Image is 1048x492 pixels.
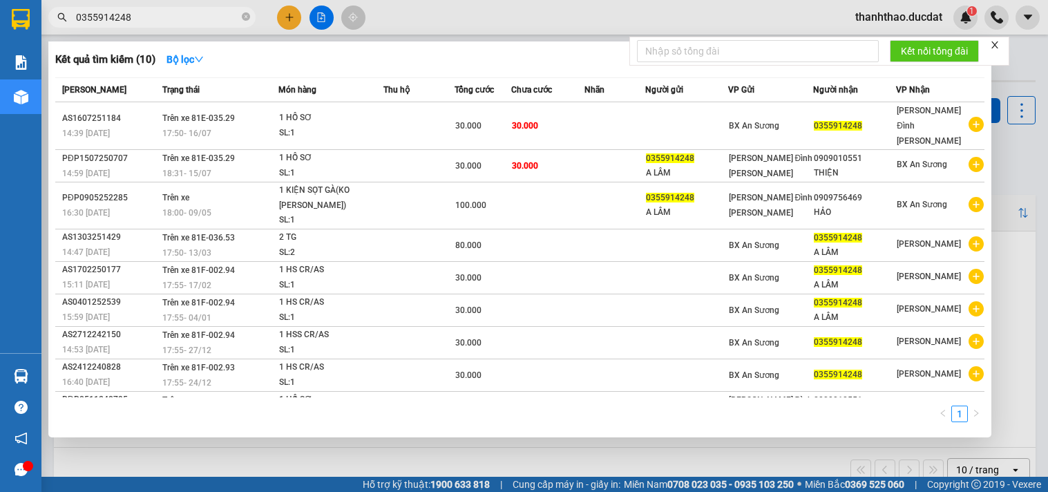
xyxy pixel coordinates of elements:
span: Trên xe 81F-002.94 [162,298,235,307]
div: 2 TG [279,230,383,245]
span: Thu hộ [383,85,410,95]
span: 16:40 [DATE] [62,377,110,387]
div: A LÂM [814,245,895,260]
span: [PERSON_NAME] Đình [PERSON_NAME] [897,106,961,146]
span: 17:55 - 04/01 [162,313,211,323]
span: 30.000 [455,273,482,283]
span: [PERSON_NAME] [897,272,961,281]
div: PĐP1507250707 [62,151,158,166]
span: plus-circle [969,269,984,284]
span: 18:31 - 15/07 [162,169,211,178]
span: search [57,12,67,22]
div: SL: 1 [279,343,383,358]
span: 17:50 - 13/03 [162,248,211,258]
span: 17:55 - 17/02 [162,281,211,290]
span: Món hàng [278,85,316,95]
div: SL: 1 [279,278,383,293]
span: [PERSON_NAME] [897,239,961,249]
div: 1 HS CR/AS [279,263,383,278]
span: BX An Sương [729,121,779,131]
div: AS1303251429 [62,230,158,245]
span: BX An Sương [729,273,779,283]
div: THIỆN [814,166,895,180]
span: VP Nhận [896,85,930,95]
span: [PERSON_NAME] [897,337,961,346]
div: SL: 1 [279,375,383,390]
span: [PERSON_NAME] [897,304,961,314]
button: right [968,406,984,422]
span: BX An Sương [897,160,947,169]
div: AS1702250177 [62,263,158,277]
span: Trên xe [162,193,189,202]
span: left [939,409,947,417]
span: 30.000 [455,370,482,380]
span: close [990,40,1000,50]
span: Tổng cước [455,85,494,95]
span: question-circle [15,401,28,414]
div: 0909010551 [814,151,895,166]
span: BX An Sương [729,338,779,348]
span: 0355914248 [814,370,862,379]
span: 30.000 [512,161,538,171]
span: 30.000 [455,121,482,131]
span: plus-circle [969,157,984,172]
span: 17:55 - 27/12 [162,346,211,355]
span: Trên xe 81E-036.53 [162,233,235,243]
span: 17:50 - 16/07 [162,129,211,138]
span: [PERSON_NAME] Đình [PERSON_NAME] [729,193,813,218]
strong: Bộ lọc [166,54,204,65]
span: 17:55 - 24/12 [162,378,211,388]
span: Trên xe [162,395,189,405]
div: 1 HS CR/AS [279,295,383,310]
span: Chưa cước [511,85,552,95]
h3: Kết quả tìm kiếm ( 10 ) [55,53,155,67]
div: 1 HỒ SƠ [279,151,383,166]
div: SL: 1 [279,310,383,325]
span: plus-circle [969,334,984,349]
div: HẢO [814,205,895,220]
div: PĐP0511240795 [62,392,158,407]
div: SL: 1 [279,213,383,228]
div: SL: 1 [279,166,383,181]
span: 18:00 - 09/05 [162,208,211,218]
span: close-circle [242,12,250,21]
li: Next Page [968,406,984,422]
div: A LÂM [646,205,727,220]
span: 0355914248 [646,193,694,202]
div: 1 HỒ SƠ [279,392,383,408]
img: warehouse-icon [14,90,28,104]
span: plus-circle [969,366,984,381]
div: A LÂM [814,278,895,292]
img: solution-icon [14,55,28,70]
span: 15:59 [DATE] [62,312,110,322]
span: BX An Sương [729,305,779,315]
div: A LÂM [814,310,895,325]
span: [PERSON_NAME] Đình [PERSON_NAME] [729,395,813,420]
span: Kết nối tổng đài [901,44,968,59]
span: Người nhận [813,85,858,95]
span: plus-circle [969,236,984,252]
span: 30.000 [512,121,538,131]
span: Trên xe 81E-035.29 [162,153,235,163]
span: BX An Sương [729,370,779,380]
div: 1 KIỆN SỌT GÀ(KO [PERSON_NAME]) [279,183,383,213]
span: Nhãn [584,85,604,95]
div: 0909010551 [814,393,895,408]
span: right [972,409,980,417]
input: Nhập số tổng đài [637,40,879,62]
span: Trên xe 81F-002.94 [162,330,235,340]
div: SL: 1 [279,126,383,141]
span: 0355914248 [814,337,862,347]
li: Previous Page [935,406,951,422]
span: Trên xe 81F-002.94 [162,265,235,275]
span: down [194,55,204,64]
div: 1 HSS CR/AS [279,328,383,343]
button: Kết nối tổng đài [890,40,979,62]
span: 14:39 [DATE] [62,129,110,138]
span: notification [15,432,28,445]
span: 14:47 [DATE] [62,247,110,257]
input: Tìm tên, số ĐT hoặc mã đơn [76,10,239,25]
button: Bộ lọcdown [155,48,215,70]
a: 1 [952,406,967,422]
span: 0355914248 [814,233,862,243]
